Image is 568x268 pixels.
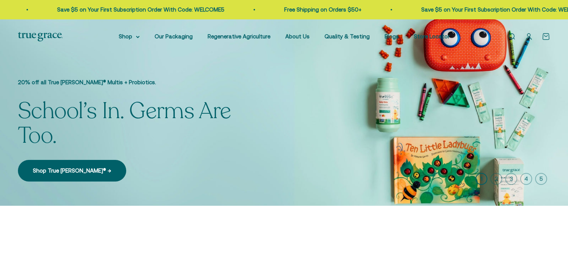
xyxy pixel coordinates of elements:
[490,173,502,185] button: 2
[18,78,264,87] p: 20% off all True [PERSON_NAME]® Multis + Probiotics.
[414,33,450,40] a: Store Locator
[119,32,140,41] summary: Shop
[385,33,399,40] a: Blogs
[282,6,360,13] a: Free Shipping on Orders $50+
[475,173,487,185] button: 1
[18,96,231,151] split-lines: School’s In. Germs Are Too.
[18,160,126,182] a: Shop True [PERSON_NAME]® →
[155,33,193,40] a: Our Packaging
[208,33,270,40] a: Regenerative Agriculture
[535,173,547,185] button: 5
[505,173,517,185] button: 3
[325,33,370,40] a: Quality & Testing
[520,173,532,185] button: 4
[55,5,223,14] p: Save $5 on Your First Subscription Order With Code: WELCOME5
[285,33,310,40] a: About Us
